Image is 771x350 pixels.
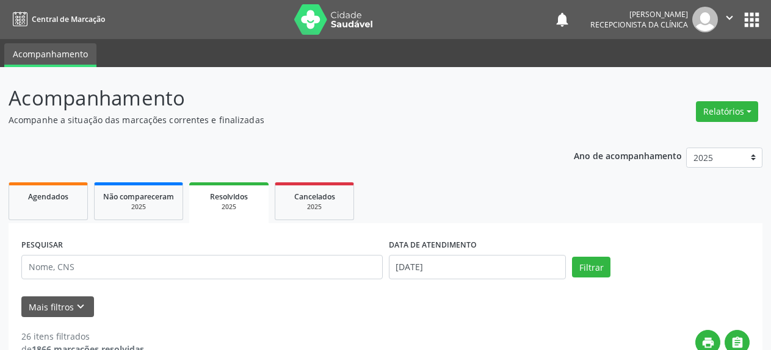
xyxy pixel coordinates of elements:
div: 2025 [198,202,260,212]
input: Nome, CNS [21,255,383,279]
button: notifications [554,11,571,28]
div: 2025 [103,202,174,212]
div: 2025 [284,202,345,212]
p: Acompanhamento [9,83,537,113]
a: Central de Marcação [9,9,105,29]
i: print [701,336,715,349]
label: DATA DE ATENDIMENTO [389,236,477,255]
a: Acompanhamento [4,43,96,67]
div: [PERSON_NAME] [590,9,688,20]
span: Central de Marcação [32,14,105,24]
p: Ano de acompanhamento [574,148,682,163]
p: Acompanhe a situação das marcações correntes e finalizadas [9,113,537,126]
span: Agendados [28,191,68,202]
label: PESQUISAR [21,236,63,255]
i:  [723,11,736,24]
span: Resolvidos [210,191,248,202]
button: apps [741,9,762,30]
span: Recepcionista da clínica [590,20,688,30]
button: Relatórios [696,101,758,122]
i: keyboard_arrow_down [74,300,87,313]
img: img [692,7,718,32]
button: Filtrar [572,257,610,277]
button: Mais filtroskeyboard_arrow_down [21,296,94,318]
span: Não compareceram [103,191,174,202]
div: 26 itens filtrados [21,330,144,343]
input: Selecione um intervalo [389,255,566,279]
button:  [718,7,741,32]
i:  [731,336,744,349]
span: Cancelados [294,191,335,202]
